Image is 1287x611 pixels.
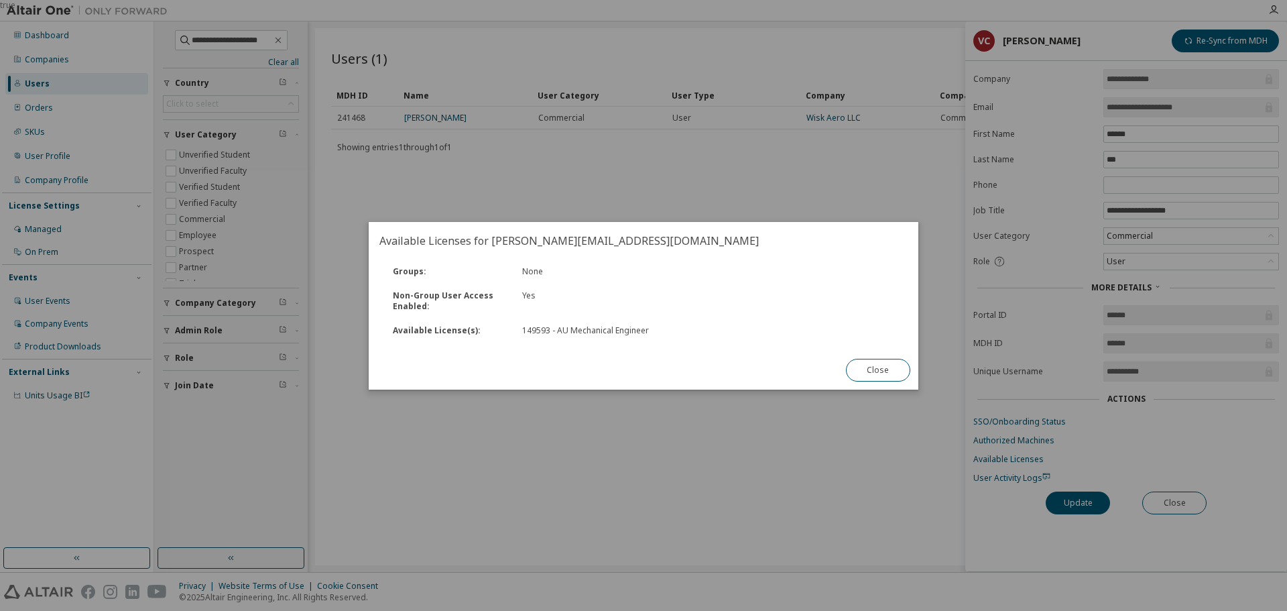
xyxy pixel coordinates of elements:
[514,290,708,312] div: Yes
[385,266,514,277] div: Groups :
[522,325,700,336] div: 149593 - AU Mechanical Engineer
[846,359,910,382] button: Close
[385,290,514,312] div: Non-Group User Access Enabled :
[514,266,708,277] div: None
[369,222,918,260] h2: Available Licenses for [PERSON_NAME][EMAIL_ADDRESS][DOMAIN_NAME]
[385,325,514,336] div: Available License(s) :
